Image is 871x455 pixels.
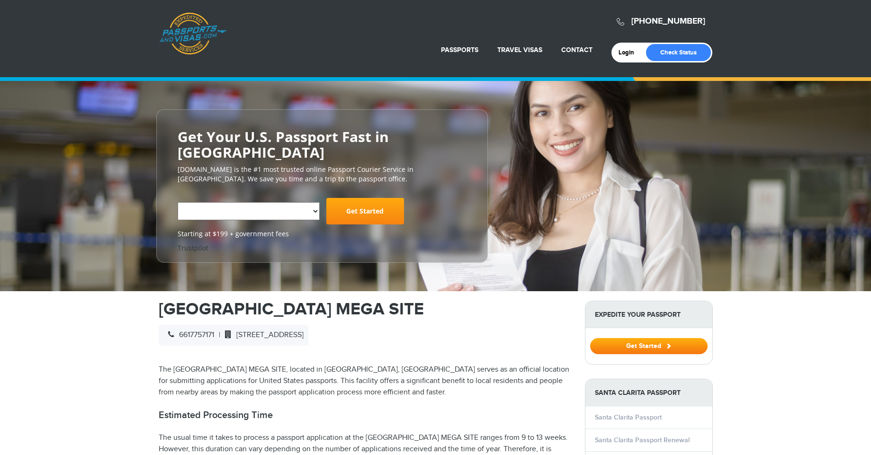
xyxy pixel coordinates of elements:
[595,413,662,421] a: Santa Clarita Passport
[163,330,214,339] span: 6617757171
[159,410,571,421] h2: Estimated Processing Time
[178,129,467,160] h2: Get Your U.S. Passport Fast in [GEOGRAPHIC_DATA]
[619,49,641,56] a: Login
[178,229,467,239] span: Starting at $199 + government fees
[178,165,467,184] p: [DOMAIN_NAME] is the #1 most trusted online Passport Courier Service in [GEOGRAPHIC_DATA]. We sav...
[561,46,593,54] a: Contact
[326,198,404,224] a: Get Started
[441,46,478,54] a: Passports
[497,46,542,54] a: Travel Visas
[159,325,308,346] div: |
[590,338,708,354] button: Get Started
[159,301,571,318] h1: [GEOGRAPHIC_DATA] MEGA SITE
[585,379,712,406] strong: Santa Clarita Passport
[220,330,304,339] span: [STREET_ADDRESS]
[159,12,226,55] a: Passports & [DOMAIN_NAME]
[646,44,711,61] a: Check Status
[585,301,712,328] strong: Expedite Your Passport
[590,342,708,349] a: Get Started
[595,436,690,444] a: Santa Clarita Passport Renewal
[631,16,705,27] a: [PHONE_NUMBER]
[159,364,571,398] p: The [GEOGRAPHIC_DATA] MEGA SITE, located in [GEOGRAPHIC_DATA], [GEOGRAPHIC_DATA] serves as an off...
[178,243,208,252] a: Trustpilot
